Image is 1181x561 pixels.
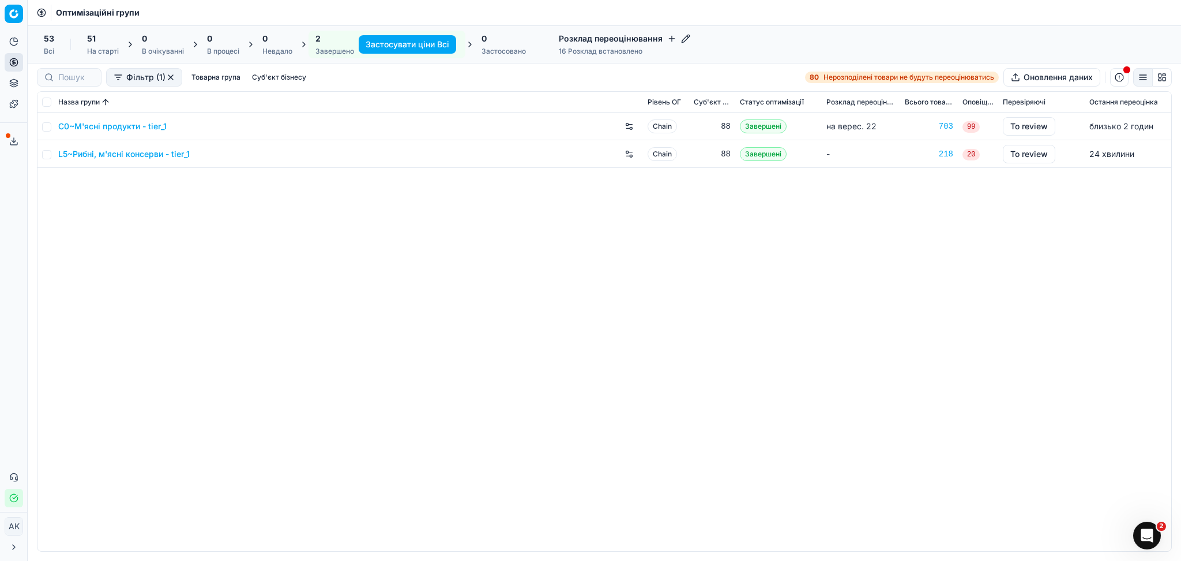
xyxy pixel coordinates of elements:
a: 218 [905,148,953,160]
button: Оновлення даних [1003,68,1100,87]
iframe: Intercom live chat [1133,522,1161,549]
div: В очікуванні [142,47,184,56]
span: Chain [648,119,677,133]
span: 51 [87,33,96,44]
span: AK [5,518,22,535]
span: 2 [1157,522,1166,531]
td: - [822,140,900,168]
button: Застосувати ціни Всі [359,35,456,54]
button: Суб'єкт бізнесу [247,70,311,84]
a: C0~М'ясні продукти - tier_1 [58,121,167,132]
div: На старті [87,47,119,56]
a: 80Нерозподілені товари не будуть переоцінюватись [805,72,999,83]
span: 20 [962,149,980,160]
div: 88 [694,121,731,132]
span: Завершені [740,119,787,133]
input: Пошук [58,72,94,83]
div: Застосовано [482,47,526,56]
span: 0 [142,33,147,44]
span: Chain [648,147,677,161]
span: 99 [962,121,980,133]
strong: 80 [810,73,819,82]
span: Рівень OГ [648,98,681,107]
button: Фільтр (1) [106,68,182,87]
span: 53 [44,33,54,44]
span: 2 [315,33,321,44]
button: To review [1003,145,1055,163]
span: на верес. 22 [826,121,877,131]
span: Назва групи [58,98,100,107]
span: Статус оптимізації [740,98,804,107]
span: Суб'єкт бізнесу [694,98,731,107]
span: 0 [207,33,212,44]
span: Всього товарів [905,98,953,107]
div: 16 Розклад встановлено [559,47,690,56]
div: 88 [694,148,731,160]
div: Всі [44,47,54,56]
span: Розклад переоцінювання [826,98,896,107]
span: 0 [482,33,487,44]
span: 24 хвилини [1089,149,1134,159]
span: 0 [262,33,268,44]
span: Остання переоцінка [1089,98,1158,107]
div: Завершено [315,47,354,56]
span: близько 2 годин [1089,121,1153,131]
h4: Розклад переоцінювання [559,33,690,44]
button: To review [1003,117,1055,136]
button: Sorted by Назва групи ascending [100,96,111,108]
a: L5~Рибні, м'ясні консерви - tier_1 [58,148,190,160]
nav: breadcrumb [56,7,140,18]
a: 703 [905,121,953,132]
span: Завершені [740,147,787,161]
button: AK [5,517,23,536]
span: Перевіряючі [1003,98,1045,107]
div: Невдало [262,47,292,56]
span: Оптимізаційні групи [56,7,140,18]
span: Оповіщення [962,98,994,107]
span: Нерозподілені товари не будуть переоцінюватись [823,73,994,82]
button: Товарна група [187,70,245,84]
div: В процесі [207,47,239,56]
